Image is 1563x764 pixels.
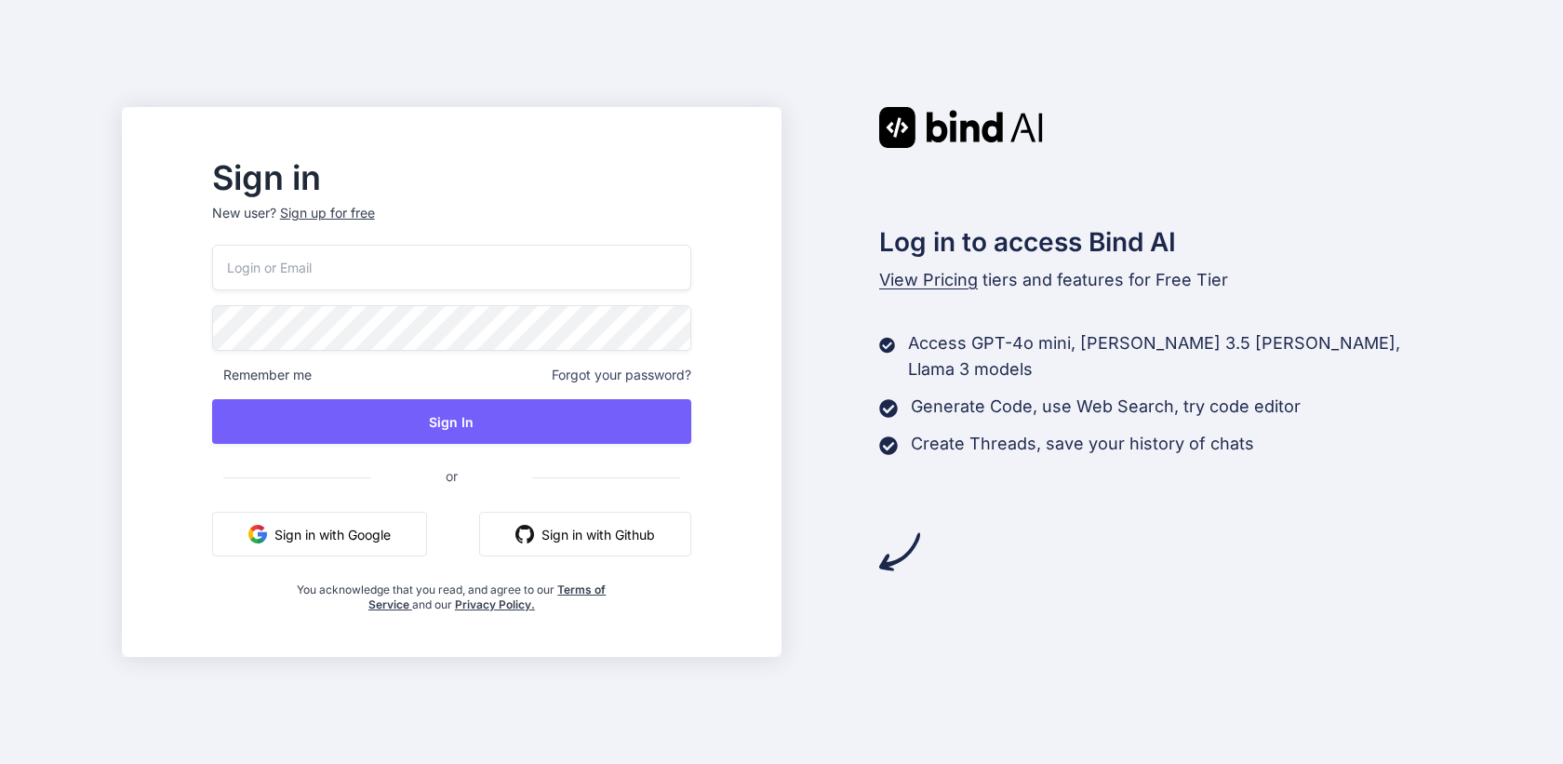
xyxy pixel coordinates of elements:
input: Login or Email [212,245,691,290]
span: View Pricing [879,270,978,289]
img: github [515,525,534,543]
h2: Sign in [212,163,691,193]
div: Sign up for free [280,204,375,222]
button: Sign in with Google [212,512,427,556]
span: Forgot your password? [552,366,691,384]
img: arrow [879,531,920,572]
p: tiers and features for Free Tier [879,267,1441,293]
p: Create Threads, save your history of chats [911,431,1254,457]
a: Privacy Policy. [455,597,535,611]
h2: Log in to access Bind AI [879,222,1441,261]
img: google [248,525,267,543]
span: or [371,453,532,499]
div: You acknowledge that you read, and agree to our and our [292,571,612,612]
img: Bind AI logo [879,107,1043,148]
p: New user? [212,204,691,245]
button: Sign in with Github [479,512,691,556]
span: Remember me [212,366,312,384]
p: Generate Code, use Web Search, try code editor [911,394,1301,420]
p: Access GPT-4o mini, [PERSON_NAME] 3.5 [PERSON_NAME], Llama 3 models [908,330,1441,382]
button: Sign In [212,399,691,444]
a: Terms of Service [368,583,607,611]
